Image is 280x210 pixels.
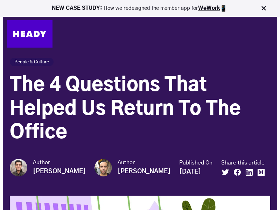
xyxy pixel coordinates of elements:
small: Published On [179,159,212,167]
span: The 4 Questions That Helped Us Return To The Office [10,76,241,142]
strong: [DATE] [179,169,201,175]
img: Close Bar [260,5,267,12]
small: Share this article [221,159,269,167]
small: Author [118,159,170,166]
strong: NEW CASE STUDY: [52,6,104,11]
strong: [PERSON_NAME] [33,168,86,175]
a: People & Culture [10,58,54,66]
a: WeWork [198,6,220,11]
strong: [PERSON_NAME] [118,168,170,175]
small: Author [33,159,86,166]
img: Rahul Khosla [10,159,27,176]
img: Ellipse 7 [94,159,112,176]
p: How we redesigned the member app for [3,5,277,12]
img: Heady_Logo_Web-01 (1) [7,20,52,48]
img: app emoji [220,5,227,12]
div: Navigation Menu [59,27,273,41]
